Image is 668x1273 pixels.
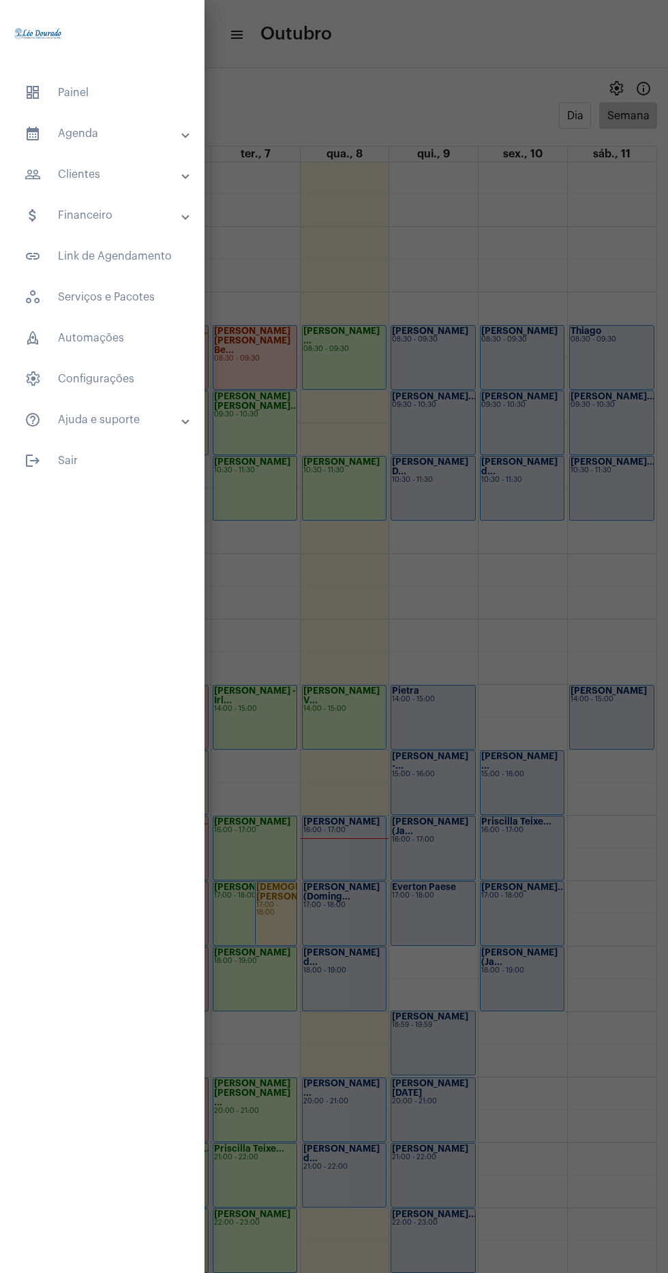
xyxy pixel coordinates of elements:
mat-panel-title: Financeiro [25,207,183,224]
mat-panel-title: Ajuda e suporte [25,412,183,428]
img: 4c910ca3-f26c-c648-53c7-1a2041c6e520.jpg [11,7,65,61]
mat-icon: sidenav icon [25,412,41,428]
mat-panel-title: Agenda [25,125,183,142]
mat-icon: sidenav icon [25,453,41,469]
span: sidenav icon [25,330,41,346]
mat-expansion-panel-header: sidenav iconFinanceiro [8,199,204,232]
mat-expansion-panel-header: sidenav iconClientes [8,158,204,191]
span: Painel [14,76,191,109]
span: Serviços e Pacotes [14,281,191,313]
span: sidenav icon [25,289,41,305]
span: Automações [14,322,191,354]
mat-icon: sidenav icon [25,248,41,264]
mat-expansion-panel-header: sidenav iconAgenda [8,117,204,150]
span: Sair [14,444,191,477]
mat-icon: sidenav icon [25,166,41,183]
span: Configurações [14,363,191,395]
mat-icon: sidenav icon [25,125,41,142]
span: Link de Agendamento [14,240,191,273]
span: sidenav icon [25,371,41,387]
span: sidenav icon [25,85,41,101]
mat-panel-title: Clientes [25,166,183,183]
mat-expansion-panel-header: sidenav iconAjuda e suporte [8,403,204,436]
mat-icon: sidenav icon [25,207,41,224]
